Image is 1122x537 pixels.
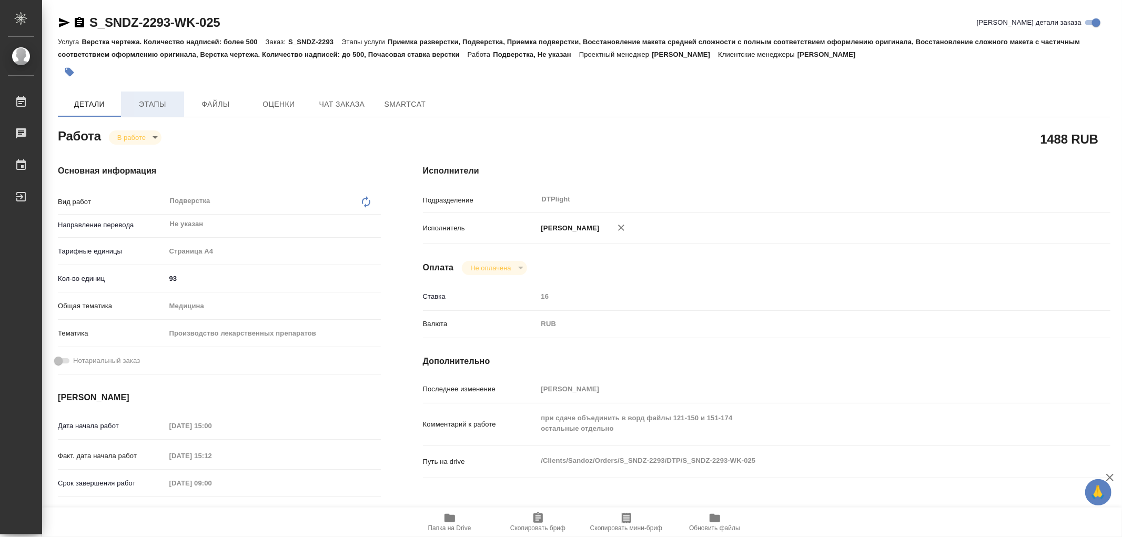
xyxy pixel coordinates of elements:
[610,216,633,239] button: Удалить исполнителя
[423,165,1110,177] h4: Исполнители
[538,452,1053,470] textarea: /Clients/Sandoz/Orders/S_SNDZ-2293/DTP/S_SNDZ-2293-WK-025
[166,242,381,260] div: Страница А4
[467,264,514,272] button: Не оплачена
[288,38,341,46] p: S_SNDZ-2293
[718,50,797,58] p: Клиентские менеджеры
[689,524,740,532] span: Обновить файлы
[82,38,265,46] p: Верстка чертежа. Количество надписей: более 500
[423,355,1110,368] h4: Дополнительно
[423,223,538,234] p: Исполнитель
[341,38,388,46] p: Этапы услуги
[166,297,381,315] div: Медицина
[423,457,538,467] p: Путь на drive
[64,98,115,111] span: Детали
[671,508,759,537] button: Обновить файлы
[58,246,166,257] p: Тарифные единицы
[73,16,86,29] button: Скопировать ссылку
[538,381,1053,397] input: Пустое поле
[166,271,381,286] input: ✎ Введи что-нибудь
[493,50,579,58] p: Подверстка, Не указан
[977,17,1081,28] span: [PERSON_NAME] детали заказа
[58,16,70,29] button: Скопировать ссылку для ЯМессенджера
[538,315,1053,333] div: RUB
[538,409,1053,438] textarea: при сдаче объединить в ворд файлы 121-150 и 151-174 остальные отдельно
[1040,130,1098,148] h2: 1488 RUB
[1089,481,1107,503] span: 🙏
[58,60,81,84] button: Добавить тэг
[58,197,166,207] p: Вид работ
[538,289,1053,304] input: Пустое поле
[58,451,166,461] p: Факт. дата начала работ
[127,98,178,111] span: Этапы
[58,165,381,177] h4: Основная информация
[579,50,652,58] p: Проектный менеджер
[166,475,258,491] input: Пустое поле
[58,126,101,145] h2: Работа
[423,261,454,274] h4: Оплата
[468,50,493,58] p: Работа
[58,301,166,311] p: Общая тематика
[582,508,671,537] button: Скопировать мини-бриф
[590,524,662,532] span: Скопировать мини-бриф
[462,261,527,275] div: В работе
[58,328,166,339] p: Тематика
[406,508,494,537] button: Папка на Drive
[510,524,565,532] span: Скопировать бриф
[797,50,864,58] p: [PERSON_NAME]
[423,291,538,302] p: Ставка
[109,130,161,145] div: В работе
[494,508,582,537] button: Скопировать бриф
[1085,479,1111,505] button: 🙏
[423,195,538,206] p: Подразделение
[254,98,304,111] span: Оценки
[114,133,149,142] button: В работе
[423,419,538,430] p: Комментарий к работе
[58,421,166,431] p: Дата начала работ
[58,391,381,404] h4: [PERSON_NAME]
[538,223,600,234] p: [PERSON_NAME]
[423,319,538,329] p: Валюта
[58,38,1080,58] p: Приемка разверстки, Подверстка, Приемка подверстки, Восстановление макета средней сложности с пол...
[58,273,166,284] p: Кол-во единиц
[380,98,430,111] span: SmartCat
[190,98,241,111] span: Файлы
[58,38,82,46] p: Услуга
[266,38,288,46] p: Заказ:
[317,98,367,111] span: Чат заказа
[58,220,166,230] p: Направление перевода
[652,50,718,58] p: [PERSON_NAME]
[428,524,471,532] span: Папка на Drive
[73,356,140,366] span: Нотариальный заказ
[89,15,220,29] a: S_SNDZ-2293-WK-025
[58,478,166,489] p: Срок завершения работ
[166,325,381,342] div: Производство лекарственных препаратов
[166,418,258,433] input: Пустое поле
[423,384,538,394] p: Последнее изменение
[166,448,258,463] input: Пустое поле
